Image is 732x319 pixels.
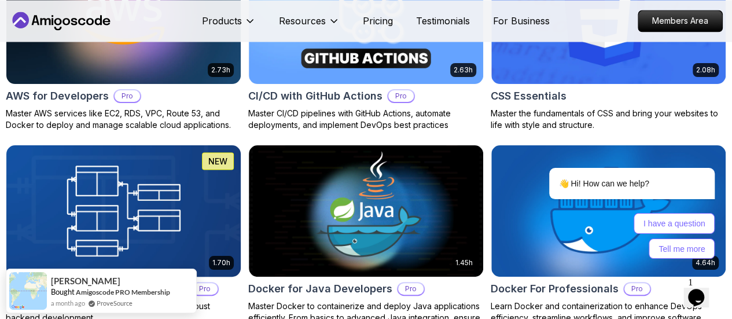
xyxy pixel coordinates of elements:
p: Products [202,14,242,28]
button: Resources [279,14,340,37]
a: Pricing [363,14,393,28]
iframe: chat widget [683,273,720,307]
p: 2.73h [211,65,230,75]
a: Testimonials [416,14,470,28]
iframe: chat widget [512,77,720,267]
img: Database Design & Implementation card [1,142,247,280]
p: 2.63h [454,65,473,75]
p: Members Area [638,10,722,31]
span: a month ago [51,298,85,308]
a: Amigoscode PRO Membership [76,288,170,296]
span: Bought [51,287,75,296]
p: NEW [208,155,227,167]
p: Master CI/CD pipelines with GitHub Actions, automate deployments, and implement DevOps best pract... [248,108,484,131]
span: [PERSON_NAME] [51,276,120,286]
p: Master the fundamentals of CSS and bring your websites to life with style and structure. [491,108,726,131]
p: Resources [279,14,326,28]
button: Products [202,14,256,37]
p: Pro [115,90,140,102]
img: provesource social proof notification image [9,272,47,310]
p: Master AWS services like EC2, RDS, VPC, Route 53, and Docker to deploy and manage scalable cloud ... [6,108,241,131]
img: Docker For Professionals card [491,145,726,277]
p: Pro [398,283,424,295]
img: Docker for Java Developers card [249,145,483,277]
h2: CSS Essentials [491,88,567,104]
p: 1.45h [455,258,473,267]
a: ProveSource [97,298,133,308]
a: Members Area [638,10,723,32]
p: 1.70h [212,258,230,267]
p: 2.08h [696,65,715,75]
p: Pro [624,283,650,295]
h2: Docker For Professionals [491,281,619,297]
h2: CI/CD with GitHub Actions [248,88,382,104]
h2: Docker for Java Developers [248,281,392,297]
h2: AWS for Developers [6,88,109,104]
a: For Business [493,14,550,28]
p: Pro [192,283,218,295]
p: Pro [388,90,414,102]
